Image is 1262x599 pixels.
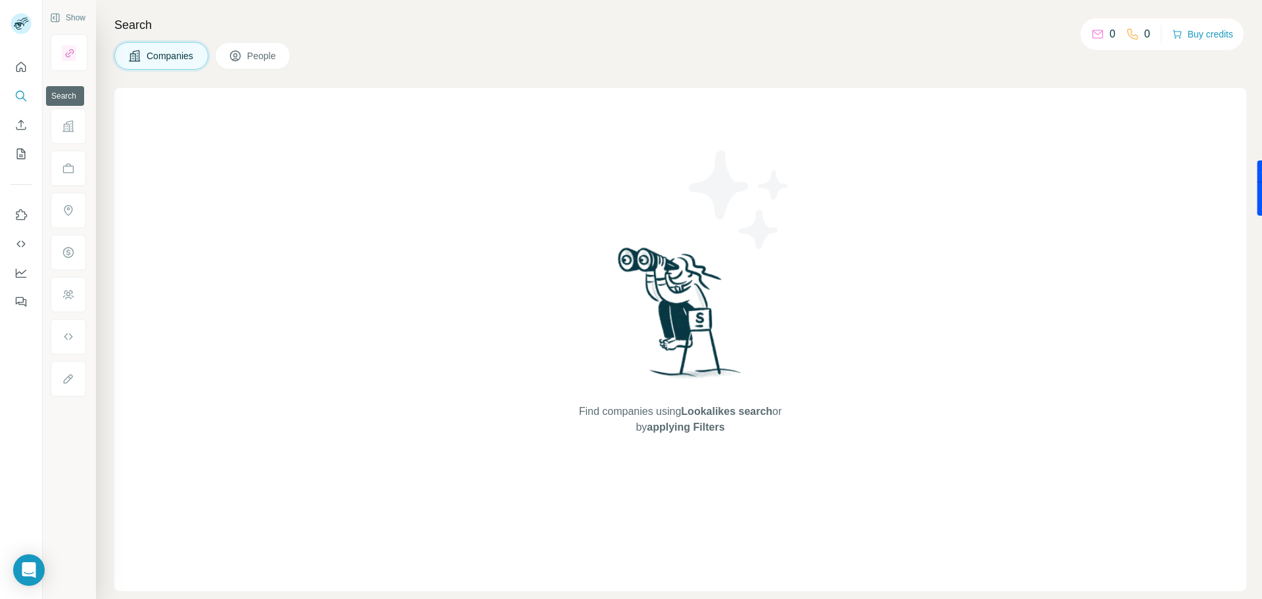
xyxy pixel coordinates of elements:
span: Companies [147,49,195,62]
p: 0 [1144,26,1150,42]
img: Surfe Illustration - Stars [680,141,799,259]
span: Find companies using or by [575,404,785,435]
h4: Search [114,16,1246,34]
p: 0 [1110,26,1115,42]
button: Search [11,84,32,108]
div: Open Intercom Messenger [13,554,45,586]
button: Enrich CSV [11,113,32,137]
button: Show [41,8,95,28]
button: Buy credits [1172,25,1233,43]
button: Quick start [11,55,32,79]
button: Dashboard [11,261,32,285]
button: Use Surfe API [11,232,32,256]
button: Use Surfe on LinkedIn [11,203,32,227]
img: Surfe Illustration - Woman searching with binoculars [612,244,749,391]
button: My lists [11,142,32,166]
span: People [247,49,277,62]
span: Lookalikes search [681,406,772,417]
span: applying Filters [647,421,724,433]
button: Feedback [11,290,32,314]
